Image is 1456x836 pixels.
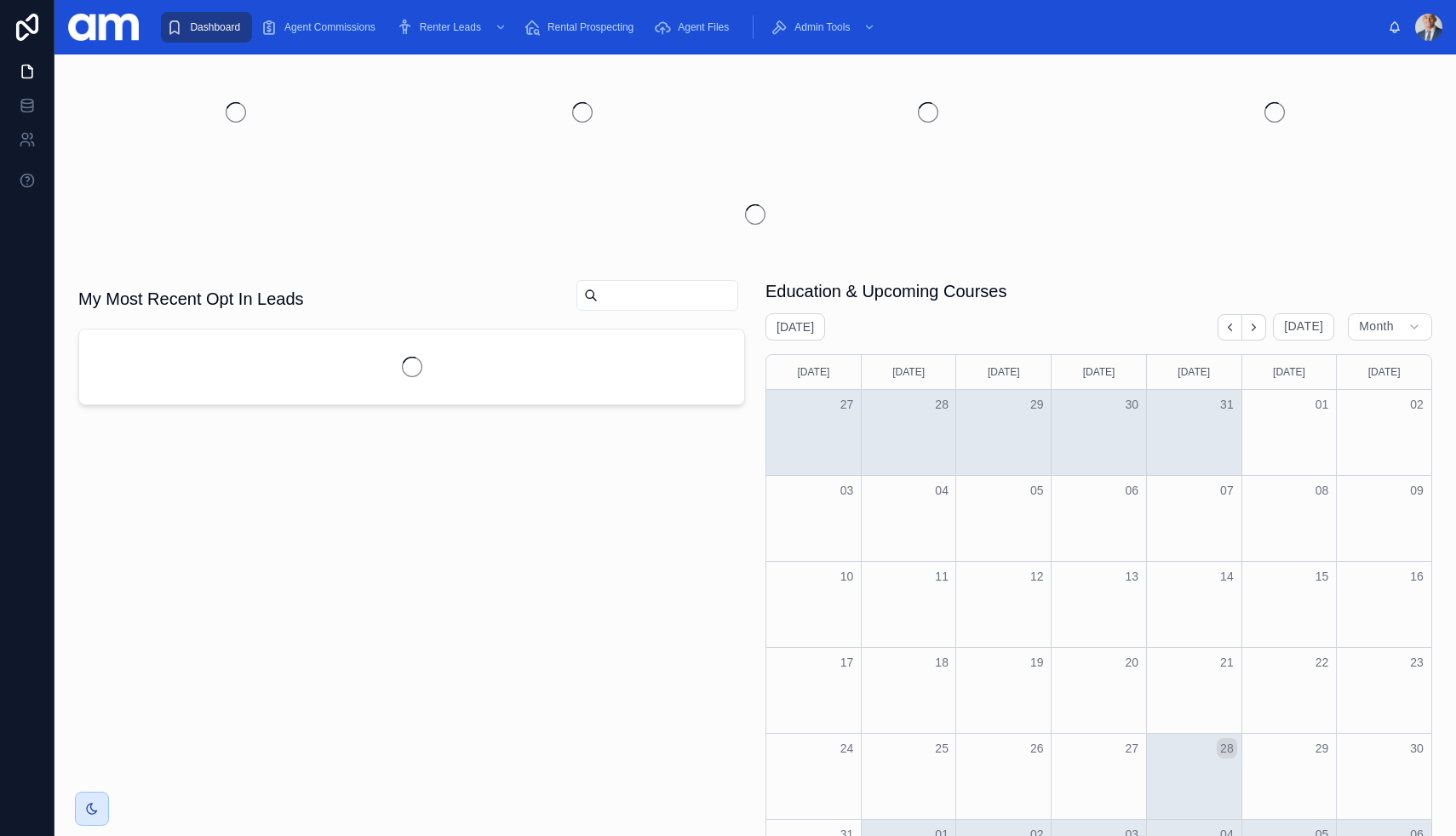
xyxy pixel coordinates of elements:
[420,20,481,34] span: Renter Leads
[794,20,850,34] span: Admin Tools
[1242,314,1266,341] button: Next
[1027,566,1047,587] button: 12
[1027,738,1047,759] button: 26
[255,12,387,43] a: Agent Commissions
[1217,566,1237,587] button: 14
[1311,652,1332,673] button: 22
[1273,313,1334,341] button: [DATE]
[78,287,304,311] h1: My Most Recent Opt In Leads
[1311,566,1332,587] button: 15
[837,652,857,673] button: 17
[959,355,1048,389] div: [DATE]
[931,652,952,673] button: 18
[1407,394,1427,415] button: 02
[1407,738,1427,759] button: 30
[1407,480,1427,501] button: 09
[1284,319,1323,335] span: [DATE]
[1027,394,1047,415] button: 29
[190,20,240,34] span: Dashboard
[931,566,952,587] button: 11
[765,279,1006,303] h1: Education & Upcoming Courses
[68,14,139,41] img: App logo
[1348,313,1432,341] button: Month
[769,355,858,389] div: [DATE]
[1217,394,1237,415] button: 31
[765,12,884,43] a: Admin Tools
[837,738,857,759] button: 24
[1217,480,1237,501] button: 07
[152,9,1388,46] div: scrollable content
[1217,738,1237,759] button: 28
[1027,652,1047,673] button: 19
[1407,566,1427,587] button: 16
[1407,652,1427,673] button: 23
[1121,566,1142,587] button: 13
[837,480,857,501] button: 03
[519,12,645,43] a: Rental Prospecting
[1245,355,1334,389] div: [DATE]
[284,20,375,34] span: Agent Commissions
[777,318,814,335] h2: [DATE]
[1339,355,1429,389] div: [DATE]
[547,20,633,34] span: Rental Prospecting
[1218,314,1242,341] button: Back
[649,12,741,43] a: Agent Files
[931,480,952,501] button: 04
[678,20,729,34] span: Agent Files
[837,394,857,415] button: 27
[864,355,954,389] div: [DATE]
[1121,480,1142,501] button: 06
[161,12,252,43] a: Dashboard
[1054,355,1144,389] div: [DATE]
[1027,480,1047,501] button: 05
[1359,319,1394,335] span: Month
[837,566,857,587] button: 10
[391,12,515,43] a: Renter Leads
[1217,652,1237,673] button: 21
[1311,394,1332,415] button: 01
[1121,652,1142,673] button: 20
[1121,738,1142,759] button: 27
[931,738,952,759] button: 25
[1311,738,1332,759] button: 29
[1311,480,1332,501] button: 08
[1121,394,1142,415] button: 30
[1149,355,1239,389] div: [DATE]
[931,394,952,415] button: 28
